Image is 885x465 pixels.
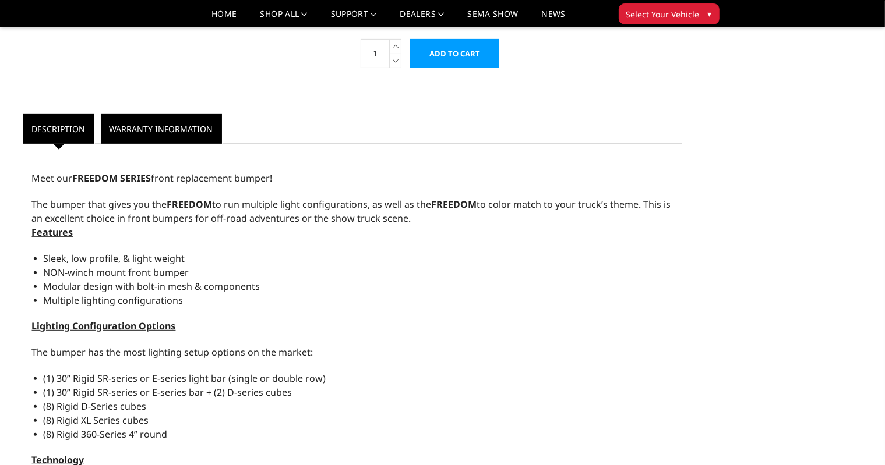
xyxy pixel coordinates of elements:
span: The bumper has the most lighting setup options on the market: [32,346,313,358]
span: Modular design with bolt-in mesh & components [44,280,260,293]
span: ▾ [708,8,712,20]
span: Select Your Vehicle [626,8,700,20]
strong: FREEDOM SERIES [73,172,151,184]
a: shop all [260,10,308,27]
span: Features [32,226,73,239]
span: Lighting Configuration Options [32,320,176,332]
strong: FREEDOM [167,198,213,211]
input: Add to Cart [410,39,499,68]
iframe: Chat Widget [827,409,885,465]
span: NON-winch mount front bumper [44,266,189,279]
a: Description [23,114,94,144]
a: Warranty Information [101,114,222,144]
strong: FREEDOM [432,198,477,211]
span: (1) 30” Rigid SR-series or E-series light bar (single or double row) [44,372,326,385]
span: The bumper that gives you the to run multiple light configurations, as well as the to color match... [32,198,671,225]
span: (8) Rigid D-Series cubes [44,400,147,413]
span: Sleek, low profile, & light weight [44,252,185,265]
a: SEMA Show [467,10,518,27]
span: (8) Rigid XL Series cubes [44,414,149,427]
span: (8) Rigid 360-Series 4” round [44,428,168,441]
a: Home [211,10,237,27]
a: News [541,10,565,27]
button: Select Your Vehicle [619,3,720,24]
span: Multiple lighting configurations [44,294,184,307]
span: Meet our front replacement bumper! [32,172,273,184]
a: Dealers [400,10,445,27]
span: (1) 30” Rigid SR-series or E-series bar + (2) D-series cubes [44,386,292,399]
a: Support [331,10,377,27]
